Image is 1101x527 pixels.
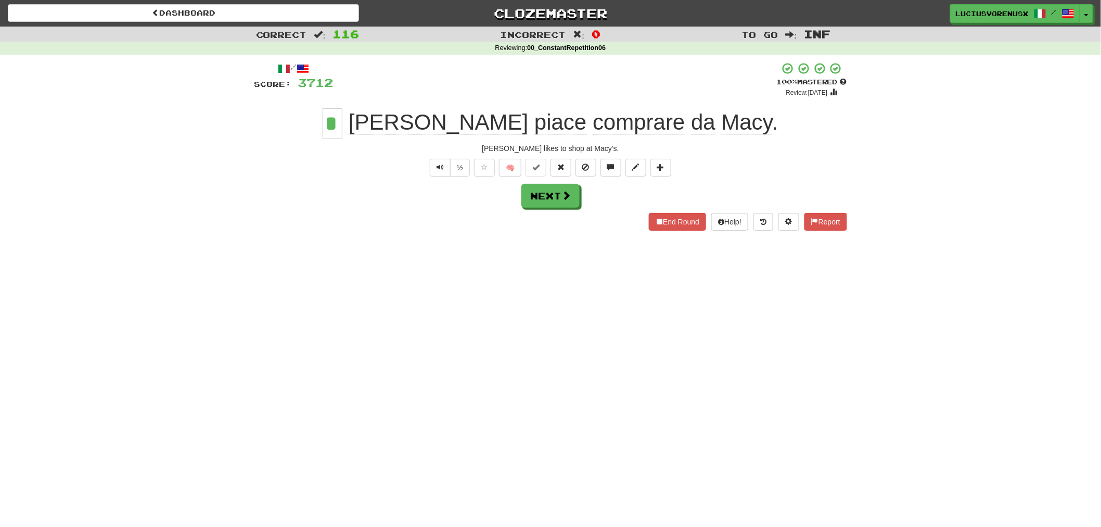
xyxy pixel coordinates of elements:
[501,29,566,40] span: Incorrect
[254,143,847,154] div: [PERSON_NAME] likes to shop at Macy's.
[1052,8,1057,16] span: /
[776,78,847,87] div: Mastered
[722,110,772,135] span: Macy
[254,80,291,89] span: Score:
[332,28,359,40] span: 116
[593,110,685,135] span: comprare
[742,29,778,40] span: To go
[375,4,726,22] a: Clozemaster
[430,159,451,177] button: Play sentence audio (ctl+space)
[534,110,586,135] span: piace
[956,9,1029,18] span: LuciusVorenusX
[450,159,470,177] button: ½
[526,159,546,177] button: Set this sentence to 100% Mastered (alt+m)
[625,159,646,177] button: Edit sentence (alt+d)
[314,30,326,39] span: :
[550,159,571,177] button: Reset to 0% Mastered (alt+r)
[649,213,706,231] button: End Round
[349,110,528,135] span: [PERSON_NAME]
[499,159,521,177] button: 🧠
[753,213,773,231] button: Round history (alt+y)
[786,30,797,39] span: :
[950,4,1080,23] a: LuciusVorenusX /
[254,62,333,75] div: /
[575,159,596,177] button: Ignore sentence (alt+i)
[256,29,307,40] span: Correct
[521,184,580,208] button: Next
[8,4,359,22] a: Dashboard
[650,159,671,177] button: Add to collection (alt+a)
[804,213,847,231] button: Report
[428,159,470,177] div: Text-to-speech controls
[573,30,585,39] span: :
[711,213,748,231] button: Help!
[342,110,778,135] span: .
[527,44,606,52] strong: 00_ConstantRepetition06
[691,110,715,135] span: da
[298,76,333,89] span: 3712
[592,28,600,40] span: 0
[786,89,828,96] small: Review: [DATE]
[804,28,830,40] span: Inf
[776,78,797,86] span: 100 %
[474,159,495,177] button: Favorite sentence (alt+f)
[600,159,621,177] button: Discuss sentence (alt+u)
